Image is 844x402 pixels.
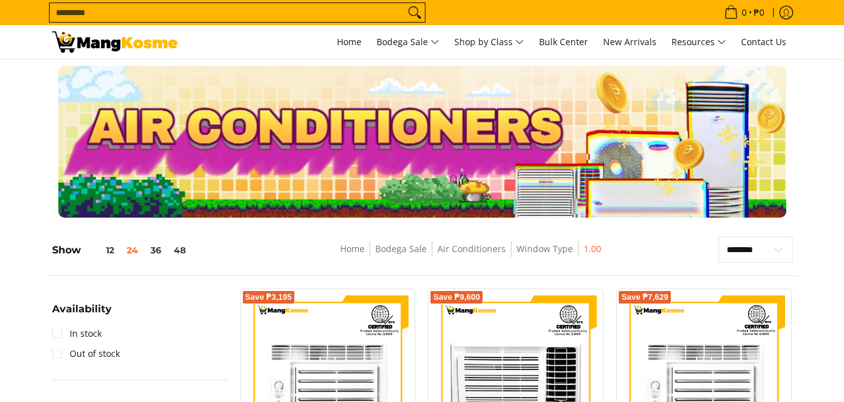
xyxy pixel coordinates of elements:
[259,241,683,270] nav: Breadcrumbs
[331,25,368,59] a: Home
[52,244,192,257] h5: Show
[52,344,120,364] a: Out of stock
[52,304,112,324] summary: Open
[377,34,439,50] span: Bodega Sale
[516,243,573,255] a: Window Type
[448,25,530,59] a: Shop by Class
[81,245,120,255] button: 12
[52,31,178,53] img: Bodega Sale Aircon l Mang Kosme: Home Appliances Warehouse Sale Window Type 1.00 | Page 2
[671,34,726,50] span: Resources
[52,304,112,314] span: Availability
[245,294,292,301] span: Save ₱3,195
[454,34,524,50] span: Shop by Class
[168,245,192,255] button: 48
[752,8,766,17] span: ₱0
[533,25,594,59] a: Bulk Center
[433,294,480,301] span: Save ₱9,600
[665,25,732,59] a: Resources
[603,36,656,48] span: New Arrivals
[405,3,425,22] button: Search
[720,6,768,19] span: •
[621,294,668,301] span: Save ₱7,629
[735,25,793,59] a: Contact Us
[144,245,168,255] button: 36
[584,241,601,257] span: 1.00
[370,25,446,59] a: Bodega Sale
[337,36,361,48] span: Home
[120,245,144,255] button: 24
[597,25,663,59] a: New Arrivals
[375,243,427,255] a: Bodega Sale
[437,243,506,255] a: Air Conditioners
[539,36,588,48] span: Bulk Center
[52,324,102,344] a: In stock
[741,36,786,48] span: Contact Us
[740,8,749,17] span: 0
[340,243,365,255] a: Home
[190,25,793,59] nav: Main Menu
